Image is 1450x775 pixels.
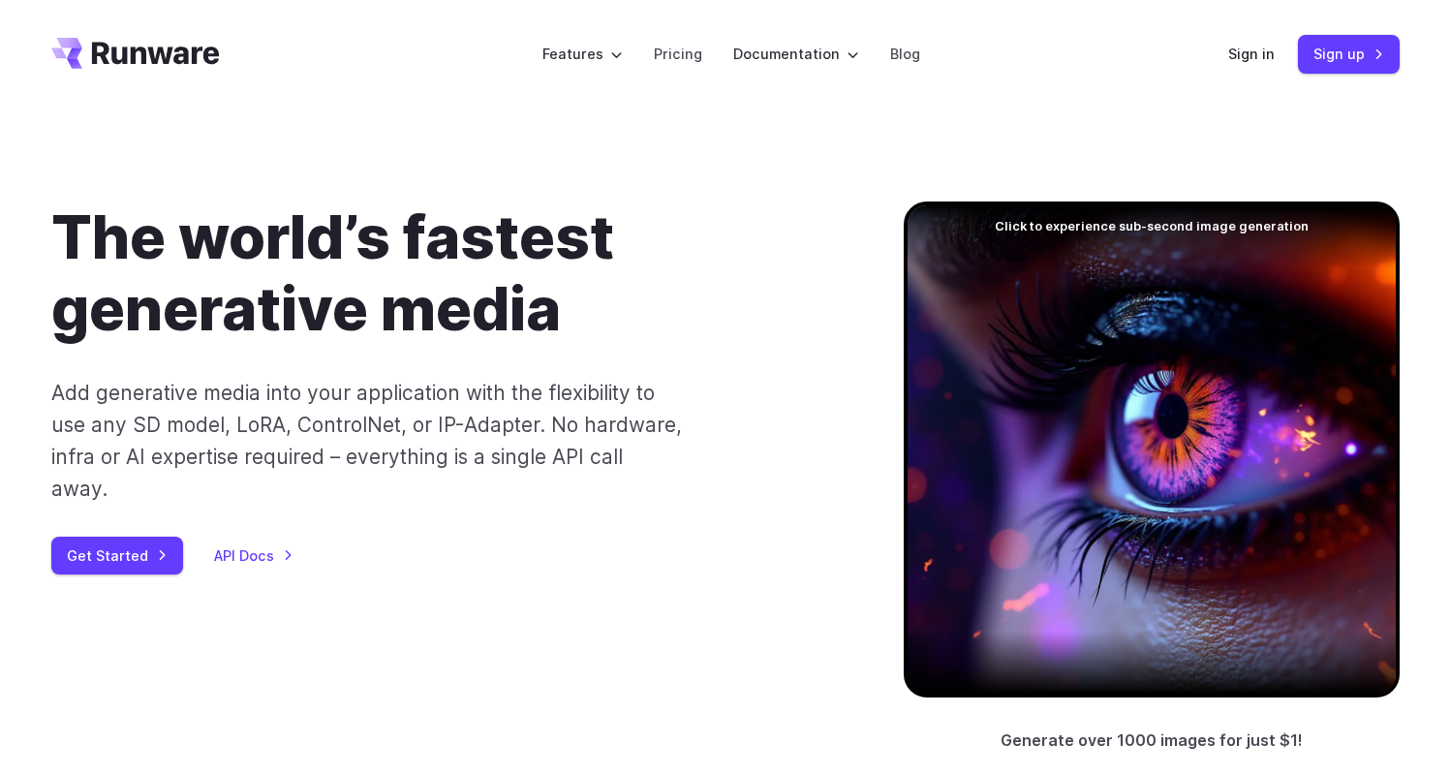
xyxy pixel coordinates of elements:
[51,537,183,574] a: Get Started
[1228,43,1275,65] a: Sign in
[51,38,220,69] a: Go to /
[733,43,859,65] label: Documentation
[1001,728,1303,754] p: Generate over 1000 images for just $1!
[214,544,293,567] a: API Docs
[890,43,920,65] a: Blog
[542,43,623,65] label: Features
[1298,35,1400,73] a: Sign up
[51,377,684,506] p: Add generative media into your application with the flexibility to use any SD model, LoRA, Contro...
[654,43,702,65] a: Pricing
[51,201,842,346] h1: The world’s fastest generative media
